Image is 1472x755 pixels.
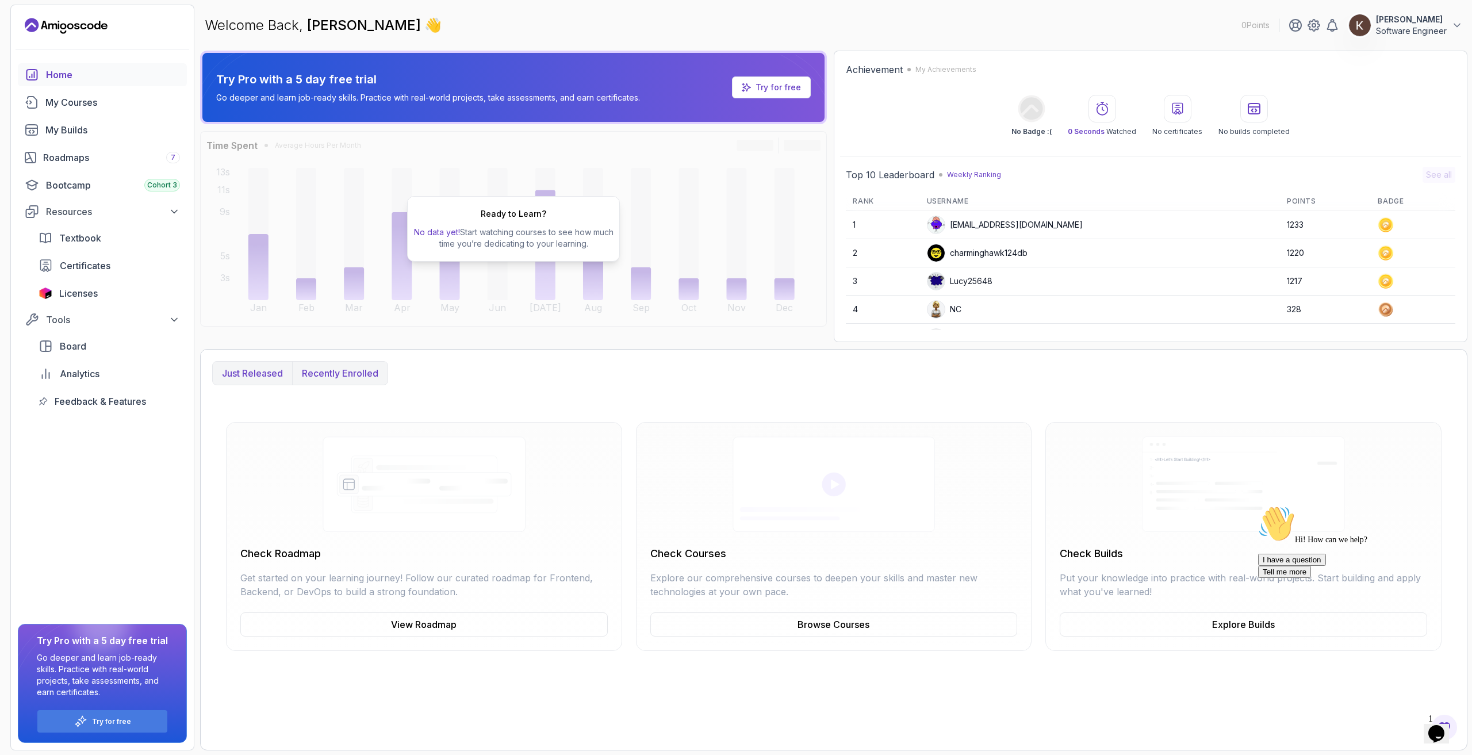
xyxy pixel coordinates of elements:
p: Just released [222,366,283,380]
div: asifahmedjesi [927,328,1002,347]
a: View Roadmap [240,612,608,637]
h2: Check Roadmap [240,546,608,562]
p: Start watching courses to see how much time you’re dedicating to your learning. [412,227,615,250]
td: 1220 [1280,239,1371,267]
img: user profile image [1349,14,1371,36]
div: Home [46,68,180,82]
img: user profile image [927,301,945,318]
a: textbook [32,227,187,250]
td: 4 [846,296,919,324]
a: roadmaps [18,146,187,169]
a: builds [18,118,187,141]
div: NC [927,300,961,319]
p: Go deeper and learn job-ready skills. Practice with real-world projects, take assessments, and ea... [216,92,640,104]
a: feedback [32,390,187,413]
p: Welcome Back, [205,16,442,35]
a: Landing page [25,17,108,35]
button: Try for free [37,710,168,733]
h2: Achievement [846,63,903,76]
h2: Ready to Learn? [481,208,546,220]
a: courses [18,91,187,114]
img: default monster avatar [927,216,945,233]
img: user profile image [927,244,945,262]
div: Roadmaps [43,151,180,164]
span: 👋 [424,16,442,35]
p: Watched [1068,127,1136,136]
a: certificates [32,254,187,277]
td: 1217 [1280,267,1371,296]
td: 3 [846,267,919,296]
a: bootcamp [18,174,187,197]
th: Username [920,192,1280,211]
span: Textbook [59,231,101,245]
span: No data yet! [414,227,460,237]
img: user profile image [927,329,945,346]
img: default monster avatar [927,273,945,290]
iframe: chat widget [1253,501,1460,703]
span: Cohort 3 [147,181,177,190]
th: Rank [846,192,919,211]
button: Tools [18,309,187,330]
th: Points [1280,192,1371,211]
h2: Check Courses [650,546,1018,562]
td: 328 [1280,296,1371,324]
div: 👋Hi! How can we help?I have a questionTell me more [5,5,212,77]
button: See all [1423,167,1455,183]
span: Licenses [59,286,98,300]
p: My Achievements [915,65,976,74]
a: home [18,63,187,86]
img: empty-state [1060,436,1427,532]
a: analytics [32,362,187,385]
a: Browse Courses [650,612,1018,637]
a: licenses [32,282,187,305]
span: Feedback & Features [55,394,146,408]
div: Tools [46,313,180,327]
button: Resources [18,201,187,222]
img: :wave: [5,5,41,41]
td: 1 [846,211,919,239]
p: No certificates [1152,127,1202,136]
p: Weekly Ranking [947,170,1001,179]
a: Try for free [92,717,131,726]
div: charminghawk124db [927,244,1028,262]
div: Bootcamp [46,178,180,192]
p: Get started on your learning journey! Follow our curated roadmap for Frontend, Backend, or DevOps... [240,571,608,599]
span: 7 [171,153,175,162]
th: Badge [1371,192,1455,211]
span: Certificates [60,259,110,273]
a: Try for free [732,76,811,98]
td: 263 [1280,324,1371,352]
button: user profile image[PERSON_NAME]Software Engineer [1348,14,1463,37]
p: Go deeper and learn job-ready skills. Practice with real-world projects, take assessments, and ea... [37,652,168,698]
span: Hi! How can we help? [5,35,114,43]
span: 0 Seconds [1068,127,1105,136]
p: No Badge :( [1011,127,1052,136]
h2: Top 10 Leaderboard [846,168,934,182]
a: board [32,335,187,358]
p: Put your knowledge into practice with real-world projects. Start building and apply what you've l... [1060,571,1427,599]
button: Recently enrolled [292,362,388,385]
iframe: chat widget [1424,709,1460,743]
td: 2 [846,239,919,267]
button: Tell me more [5,65,57,77]
p: No builds completed [1218,127,1290,136]
div: [EMAIL_ADDRESS][DOMAIN_NAME] [927,216,1083,234]
span: Analytics [60,367,99,381]
div: Lucy25648 [927,272,992,290]
div: My Builds [45,123,180,137]
p: [PERSON_NAME] [1376,14,1447,25]
p: Recently enrolled [302,366,378,380]
span: Board [60,339,86,353]
div: Resources [46,205,180,219]
p: 0 Points [1241,20,1270,31]
p: Explore our comprehensive courses to deepen your skills and master new technologies at your own p... [650,571,1018,599]
button: Just released [213,362,292,385]
div: My Courses [45,95,180,109]
img: jetbrains icon [39,288,52,299]
h2: Check Builds [1060,546,1427,562]
p: Try for free [756,82,801,93]
span: [PERSON_NAME] [307,17,424,33]
p: Software Engineer [1376,25,1447,37]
